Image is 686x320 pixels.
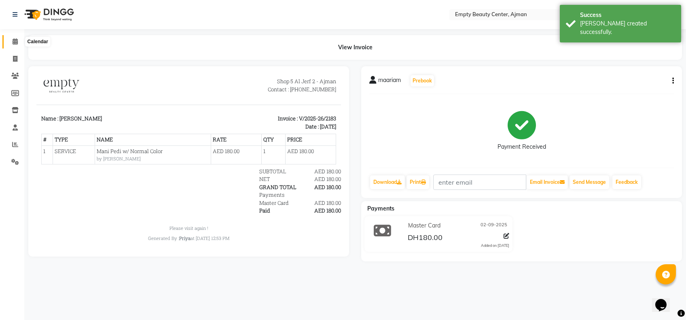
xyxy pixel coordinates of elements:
[481,221,507,230] span: 02-09-2025
[527,175,568,189] button: Email Invoice
[157,11,300,19] p: Contact : [PHONE_NUMBER]
[5,60,17,72] th: #
[17,71,59,90] td: SERVICE
[261,133,305,141] div: AED 180.00
[570,175,609,189] button: Send Message
[218,93,261,101] div: SUBTOTAL
[157,48,300,57] p: Date : [DATE]
[218,109,261,117] div: GRAND TOTAL
[218,117,261,125] div: Payments
[612,175,641,189] a: Feedback
[249,60,299,72] th: PRICE
[261,101,305,109] div: AED 180.00
[157,3,300,11] p: Shop 5 Al Jerf 2 - Ajman
[5,40,148,48] p: Name : [PERSON_NAME]
[175,60,225,72] th: RATE
[60,73,173,81] span: Mani Pedi w/ Normal Color
[5,71,17,90] td: 1
[261,93,305,101] div: AED 180.00
[407,175,429,189] a: Print
[5,150,300,157] p: Please visit again !
[175,71,225,90] td: AED 180.00
[378,76,401,87] span: maariam
[408,233,443,244] span: DH180.00
[17,60,59,72] th: TYPE
[218,101,261,109] div: NET
[157,40,300,48] p: Invoice : V/2025-26/2183
[370,175,405,189] a: Download
[580,19,675,36] div: Bill created successfully.
[28,35,682,60] div: View Invoice
[5,160,300,167] div: Generated By : at [DATE] 12:53 PM
[25,37,50,47] div: Calendar
[652,288,678,312] iframe: chat widget
[580,11,675,19] div: Success
[249,71,299,90] td: AED 180.00
[481,243,509,248] div: Added on [DATE]
[21,3,76,26] img: logo
[225,60,249,72] th: QTY
[261,109,305,117] div: AED 180.00
[411,75,434,86] button: Prebook
[408,221,440,230] span: Master Card
[218,133,261,141] div: Paid
[261,125,305,133] div: AED 180.00
[367,205,394,212] span: Payments
[433,175,526,190] input: enter email
[143,161,154,167] span: Priya
[498,143,546,151] div: Payment Received
[225,71,249,90] td: 1
[60,81,173,88] small: by [PERSON_NAME]
[223,125,252,132] span: Master Card
[58,60,174,72] th: NAME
